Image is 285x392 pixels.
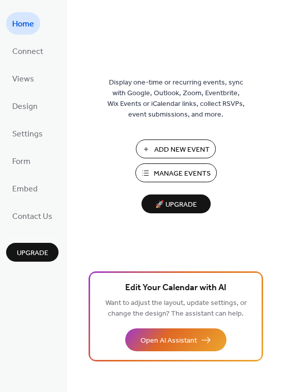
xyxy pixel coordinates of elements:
span: Contact Us [12,209,52,225]
span: Manage Events [154,169,211,179]
span: Want to adjust the layout, update settings, or change the design? The assistant can help. [105,296,247,321]
span: Views [12,71,34,88]
span: Design [12,99,38,115]
span: Home [12,16,34,33]
button: Manage Events [135,163,217,182]
button: 🚀 Upgrade [141,194,211,213]
a: Views [6,67,40,90]
a: Design [6,95,44,117]
span: 🚀 Upgrade [148,198,205,212]
span: Embed [12,181,38,198]
a: Form [6,150,37,172]
button: Add New Event [136,139,216,158]
a: Connect [6,40,49,62]
span: Settings [12,126,43,143]
button: Upgrade [6,243,59,262]
span: Connect [12,44,43,60]
span: Upgrade [17,248,48,259]
span: Form [12,154,31,170]
a: Settings [6,122,49,145]
a: Contact Us [6,205,59,227]
span: Display one-time or recurring events, sync with Google, Outlook, Zoom, Eventbrite, Wix Events or ... [107,77,245,120]
a: Embed [6,177,44,200]
span: Edit Your Calendar with AI [125,281,226,295]
a: Home [6,12,40,35]
button: Open AI Assistant [125,328,226,351]
span: Add New Event [154,145,210,155]
span: Open AI Assistant [140,335,197,346]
